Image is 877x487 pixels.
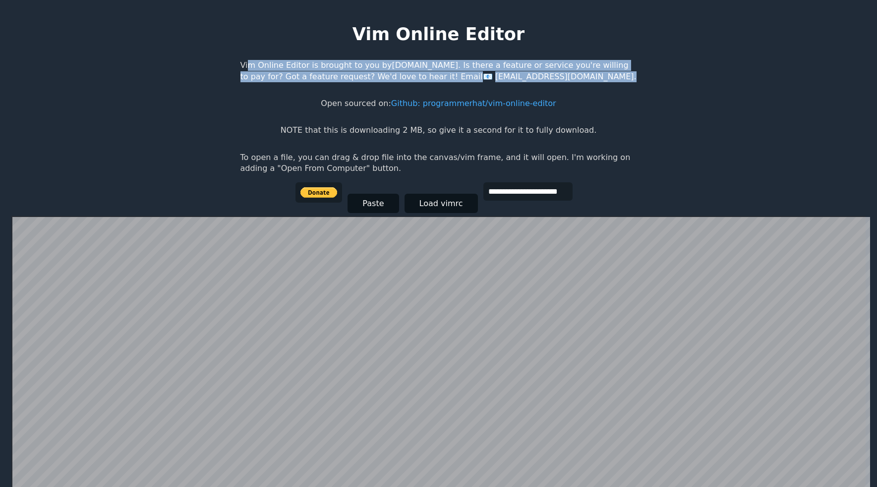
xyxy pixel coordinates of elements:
[281,125,596,136] p: NOTE that this is downloading 2 MB, so give it a second for it to fully download.
[352,22,525,46] h1: Vim Online Editor
[240,60,637,82] p: Vim Online Editor is brought to you by . Is there a feature or service you're willing to pay for?...
[483,72,634,81] a: [EMAIL_ADDRESS][DOMAIN_NAME]
[405,194,478,213] button: Load vimrc
[391,99,556,108] a: Github: programmerhat/vim-online-editor
[348,194,399,213] button: Paste
[321,98,556,109] p: Open sourced on:
[392,60,458,70] a: [DOMAIN_NAME]
[240,152,637,174] p: To open a file, you can drag & drop file into the canvas/vim frame, and it will open. I'm working...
